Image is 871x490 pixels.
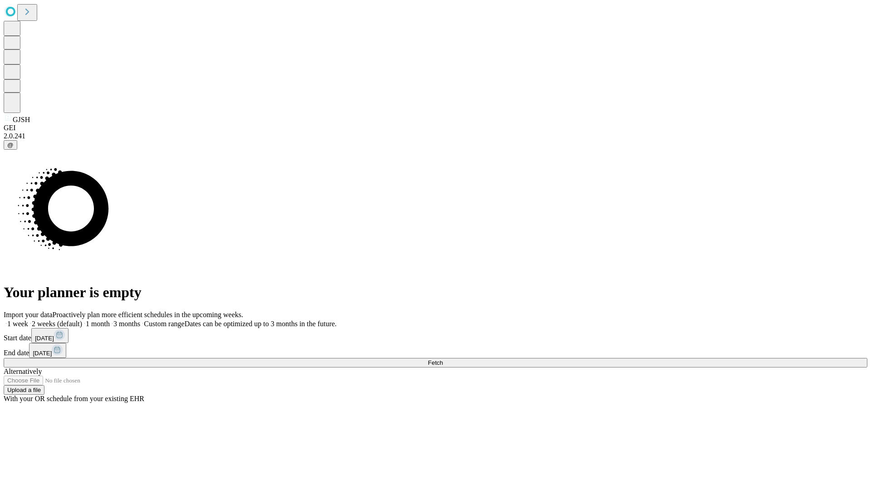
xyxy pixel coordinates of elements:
span: 1 week [7,320,28,328]
span: @ [7,142,14,148]
span: Dates can be optimized up to 3 months in the future. [185,320,337,328]
span: Fetch [428,359,443,366]
span: 2 weeks (default) [32,320,82,328]
span: GJSH [13,116,30,123]
button: @ [4,140,17,150]
button: [DATE] [29,343,66,358]
div: GEI [4,124,867,132]
span: Import your data [4,311,53,318]
span: 3 months [113,320,140,328]
span: [DATE] [33,350,52,357]
div: 2.0.241 [4,132,867,140]
button: [DATE] [31,328,69,343]
span: Proactively plan more efficient schedules in the upcoming weeks. [53,311,243,318]
div: Start date [4,328,867,343]
span: 1 month [86,320,110,328]
button: Fetch [4,358,867,367]
span: With your OR schedule from your existing EHR [4,395,144,402]
button: Upload a file [4,385,44,395]
span: Alternatively [4,367,42,375]
h1: Your planner is empty [4,284,867,301]
span: [DATE] [35,335,54,342]
span: Custom range [144,320,184,328]
div: End date [4,343,867,358]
